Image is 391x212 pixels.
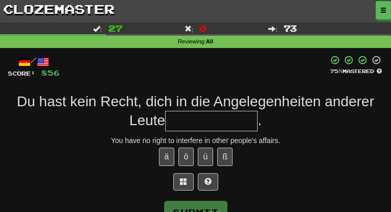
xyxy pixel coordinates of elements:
span: 73 [284,23,297,33]
button: Single letter hint - you only get 1 per sentence and score half the points! alt+h [198,173,218,191]
span: 27 [108,23,123,33]
div: Mastered [328,67,383,75]
strong: All [206,38,213,44]
span: . [258,112,262,128]
button: ß [217,148,233,166]
button: ö [178,148,194,166]
span: : [268,25,278,32]
span: 856 [41,68,60,77]
button: ü [198,148,213,166]
button: Switch sentence to multiple choice alt+p [173,173,194,191]
span: 75 % [330,68,342,74]
span: Score: [8,70,35,77]
span: : [185,25,194,32]
span: : [93,25,102,32]
button: ä [159,148,174,166]
span: 0 [199,23,206,33]
span: Du hast kein Recht, dich in die Angelegenheiten anderer Leute [17,93,374,128]
div: You have no right to interfere in other people's affairs. [8,135,383,146]
div: / [8,55,60,68]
